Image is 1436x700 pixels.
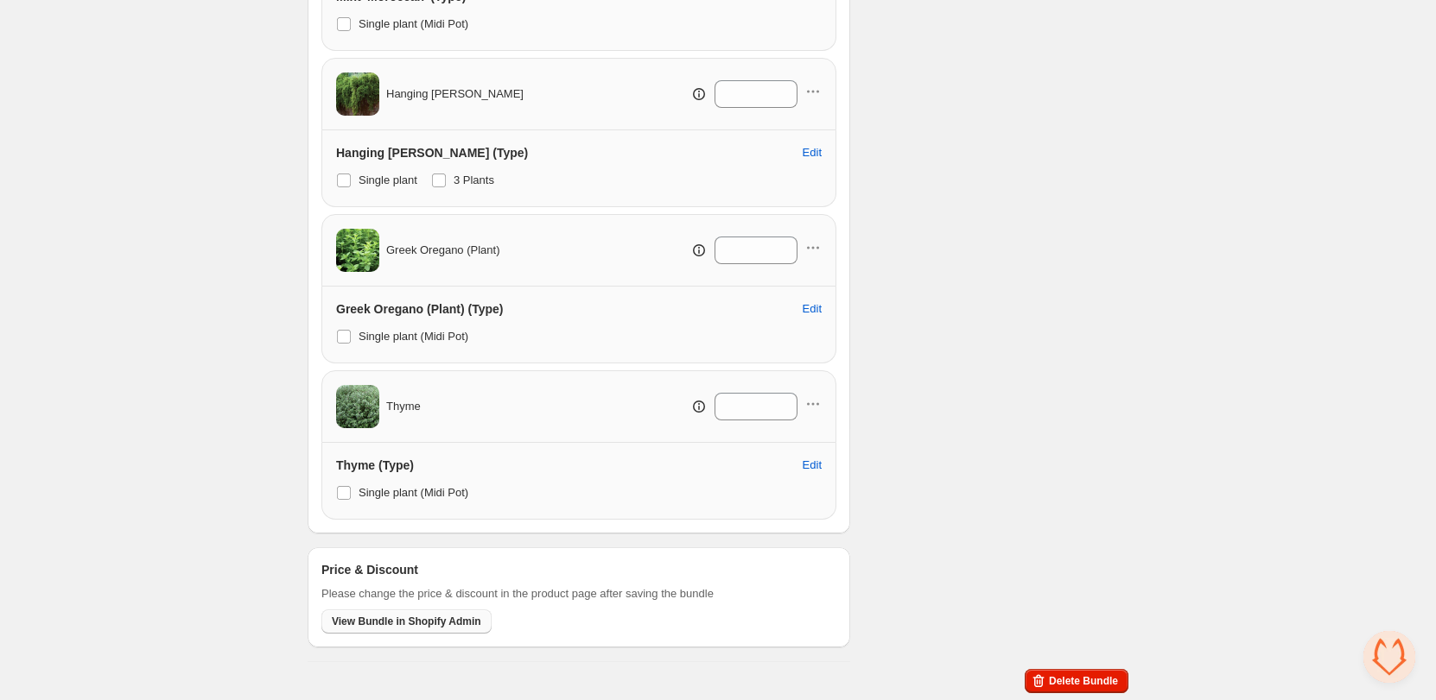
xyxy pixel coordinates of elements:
img: Greek Oregano (Plant) [336,229,379,272]
span: 3 Plants [454,173,494,186]
button: View Bundle in Shopify Admin [321,609,492,634]
span: Single plant (Midi Pot) [359,17,468,30]
button: Edit [792,295,832,323]
span: Hanging [PERSON_NAME] [386,85,524,103]
span: Please change the price & discount in the product page after saving the bundle [321,585,714,602]
span: Edit [803,302,822,316]
span: Thyme [386,398,421,415]
span: Edit [803,146,822,160]
span: Single plant (Midi Pot) [359,330,468,343]
div: Open chat [1363,631,1415,683]
button: Edit [792,451,832,479]
span: Edit [803,458,822,472]
h3: Hanging [PERSON_NAME] (Type) [336,144,528,161]
h3: Price & Discount [321,561,418,578]
span: View Bundle in Shopify Admin [332,615,481,628]
span: Greek Oregano (Plant) [386,242,500,259]
span: Single plant [359,173,417,186]
h3: Greek Oregano (Plant) (Type) [336,300,503,318]
button: Edit [792,139,832,167]
img: Thyme [336,385,379,428]
span: Single plant (Midi Pot) [359,486,468,499]
h3: Thyme (Type) [336,457,414,474]
span: Delete Bundle [1049,674,1118,688]
button: Delete Bundle [1025,669,1128,693]
img: Hanging Rosemary [336,73,379,116]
